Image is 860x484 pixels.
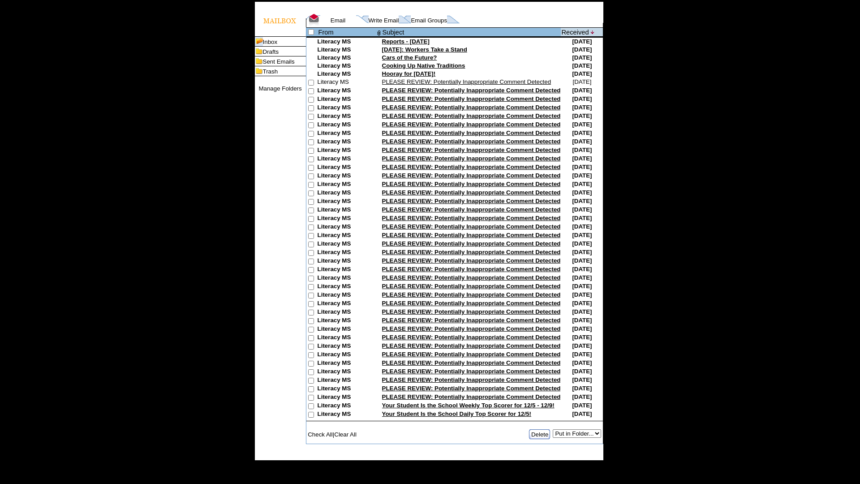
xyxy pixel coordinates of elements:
[318,283,376,291] td: Literacy MS
[572,38,592,45] nobr: [DATE]
[382,257,561,264] a: PLEASE REVIEW: Potentially Inappropriate Comment Detected
[382,70,436,77] a: Hooray for [DATE]!
[572,223,592,230] nobr: [DATE]
[263,68,278,75] a: Trash
[382,206,561,213] a: PLEASE REVIEW: Potentially Inappropriate Comment Detected
[318,181,376,189] td: Literacy MS
[382,155,561,162] a: PLEASE REVIEW: Potentially Inappropriate Comment Detected
[572,411,592,417] nobr: [DATE]
[382,359,561,366] a: PLEASE REVIEW: Potentially Inappropriate Comment Detected
[572,130,592,136] nobr: [DATE]
[263,48,279,55] a: Drafts
[572,189,592,196] nobr: [DATE]
[318,223,376,232] td: Literacy MS
[318,334,376,342] td: Literacy MS
[382,274,561,281] a: PLEASE REVIEW: Potentially Inappropriate Comment Detected
[318,291,376,300] td: Literacy MS
[382,112,561,119] a: PLEASE REVIEW: Potentially Inappropriate Comment Detected
[334,431,357,438] a: Clear All
[572,317,592,324] nobr: [DATE]
[382,334,561,341] a: PLEASE REVIEW: Potentially Inappropriate Comment Detected
[383,29,404,36] a: Subject
[382,291,561,298] a: PLEASE REVIEW: Potentially Inappropriate Comment Detected
[572,62,592,69] nobr: [DATE]
[572,359,592,366] nobr: [DATE]
[318,274,376,283] td: Literacy MS
[572,240,592,247] nobr: [DATE]
[318,121,376,130] td: Literacy MS
[593,452,603,460] img: table_footer_right.gif
[382,402,555,409] a: Your Student Is the School Weekly Top Scorer for 12/5 - 12/9!
[572,300,592,307] nobr: [DATE]
[382,215,561,221] a: PLEASE REVIEW: Potentially Inappropriate Comment Detected
[318,393,376,402] td: Literacy MS
[318,257,376,266] td: Literacy MS
[591,30,595,34] img: arrow_down.gif
[318,130,376,138] td: Literacy MS
[318,411,376,419] td: Literacy MS
[318,62,376,70] td: Literacy MS
[318,215,376,223] td: Literacy MS
[572,121,592,128] nobr: [DATE]
[318,317,376,325] td: Literacy MS
[572,181,592,187] nobr: [DATE]
[318,147,376,155] td: Literacy MS
[318,54,376,62] td: Literacy MS
[572,147,592,153] nobr: [DATE]
[318,29,334,36] a: From
[382,104,561,111] a: PLEASE REVIEW: Potentially Inappropriate Comment Detected
[306,429,391,439] td: |
[382,95,561,102] a: PLEASE REVIEW: Potentially Inappropriate Comment Detected
[572,368,592,375] nobr: [DATE]
[318,266,376,274] td: Literacy MS
[572,342,592,349] nobr: [DATE]
[255,47,263,56] img: folder_icon.gif
[318,172,376,181] td: Literacy MS
[572,70,592,77] nobr: [DATE]
[572,283,592,290] nobr: [DATE]
[382,223,561,230] a: PLEASE REVIEW: Potentially Inappropriate Comment Detected
[572,138,592,145] nobr: [DATE]
[382,130,561,136] a: PLEASE REVIEW: Potentially Inappropriate Comment Detected
[572,376,592,383] nobr: [DATE]
[572,46,592,53] nobr: [DATE]
[255,66,263,76] img: folder_icon.gif
[318,300,376,308] td: Literacy MS
[318,206,376,215] td: Literacy MS
[382,38,430,45] a: Reports - [DATE]
[572,87,592,94] nobr: [DATE]
[255,37,263,46] img: folder_icon_pick.gif
[382,147,561,153] a: PLEASE REVIEW: Potentially Inappropriate Comment Detected
[318,376,376,385] td: Literacy MS
[572,215,592,221] nobr: [DATE]
[382,283,561,290] a: PLEASE REVIEW: Potentially Inappropriate Comment Detected
[572,112,592,119] nobr: [DATE]
[382,368,561,375] a: PLEASE REVIEW: Potentially Inappropriate Comment Detected
[382,317,561,324] a: PLEASE REVIEW: Potentially Inappropriate Comment Detected
[572,54,592,61] nobr: [DATE]
[572,78,591,85] nobr: [DATE]
[382,393,561,400] a: PLEASE REVIEW: Potentially Inappropriate Comment Detected
[382,46,467,53] a: [DATE]: Workers Take a Stand
[318,198,376,206] td: Literacy MS
[382,164,561,170] a: PLEASE REVIEW: Potentially Inappropriate Comment Detected
[382,240,561,247] a: PLEASE REVIEW: Potentially Inappropriate Comment Detected
[318,38,376,46] td: Literacy MS
[318,308,376,317] td: Literacy MS
[572,257,592,264] nobr: [DATE]
[572,351,592,358] nobr: [DATE]
[382,54,437,61] a: Cars of the Future?
[572,274,592,281] nobr: [DATE]
[318,112,376,121] td: Literacy MS
[318,87,376,95] td: Literacy MS
[318,342,376,351] td: Literacy MS
[255,452,265,460] img: table_footer_left.gif
[382,198,561,204] a: PLEASE REVIEW: Potentially Inappropriate Comment Detected
[572,325,592,332] nobr: [DATE]
[572,266,592,272] nobr: [DATE]
[318,232,376,240] td: Literacy MS
[318,385,376,393] td: Literacy MS
[318,95,376,104] td: Literacy MS
[382,121,561,128] a: PLEASE REVIEW: Potentially Inappropriate Comment Detected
